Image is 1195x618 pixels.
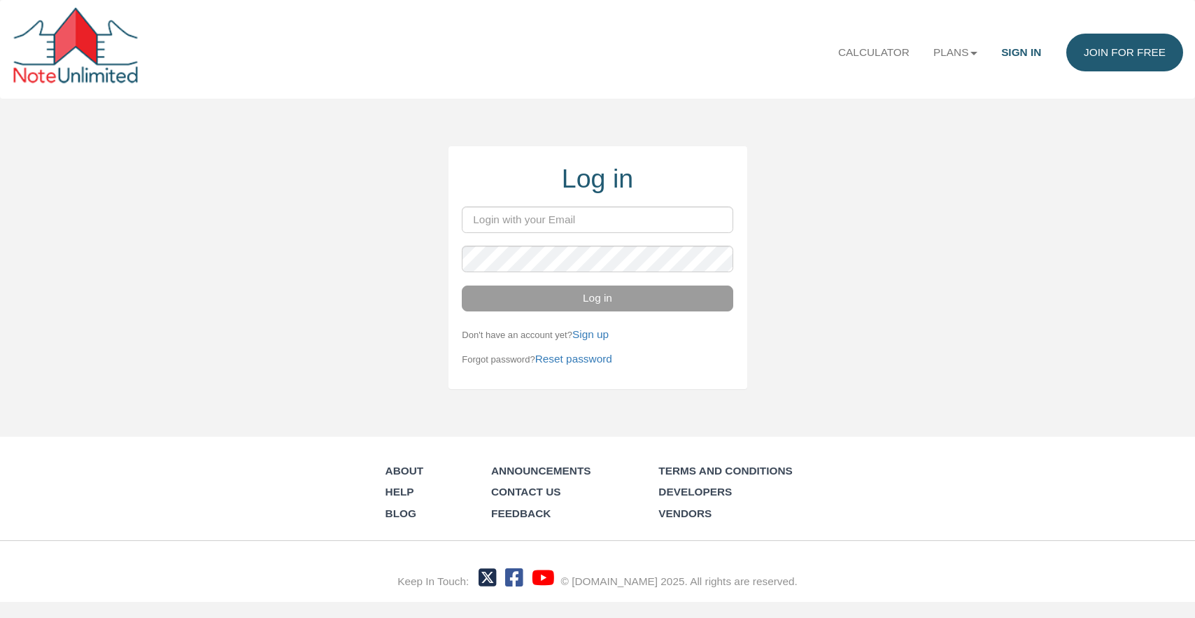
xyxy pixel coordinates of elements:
[1066,34,1183,71] a: Join for FREE
[491,507,551,519] a: Feedback
[397,574,469,589] div: Keep In Touch:
[491,465,591,477] a: Announcements
[572,328,609,340] a: Sign up
[658,465,792,477] a: Terms and Conditions
[462,354,612,365] small: Forgot password?
[386,507,416,519] a: Blog
[386,486,414,498] a: Help
[658,486,732,498] a: Developers
[491,486,561,498] a: Contact Us
[462,330,609,340] small: Don't have an account yet?
[921,34,989,71] a: Plans
[462,160,733,198] div: Log in
[561,574,798,589] div: © [DOMAIN_NAME] 2025. All rights are reserved.
[826,34,921,71] a: Calculator
[658,507,712,519] a: Vendors
[462,206,733,233] input: Login with your Email
[462,286,733,312] button: Log in
[535,353,612,365] a: Reset password
[989,34,1053,71] a: Sign in
[386,465,424,477] a: About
